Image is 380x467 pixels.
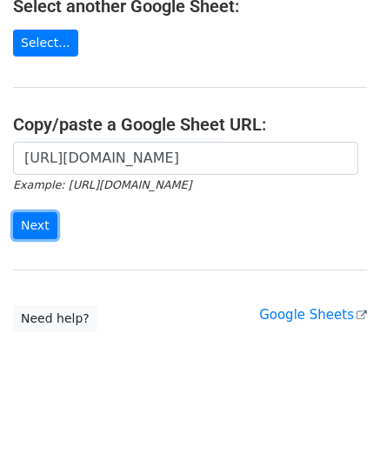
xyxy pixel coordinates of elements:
small: Example: [URL][DOMAIN_NAME] [13,178,191,191]
h4: Copy/paste a Google Sheet URL: [13,114,367,135]
a: Google Sheets [259,307,367,323]
input: Paste your Google Sheet URL here [13,142,358,175]
a: Select... [13,30,78,57]
iframe: Chat Widget [293,384,380,467]
input: Next [13,212,57,239]
a: Need help? [13,305,97,332]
